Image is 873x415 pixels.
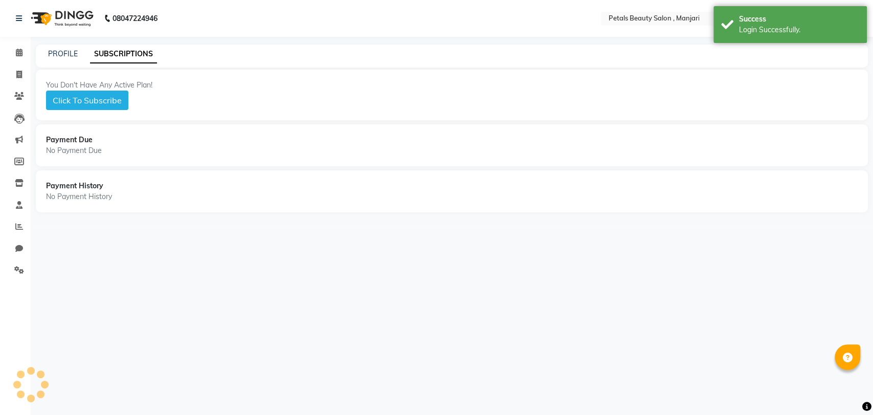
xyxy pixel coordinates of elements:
[113,4,158,33] b: 08047224946
[46,181,858,191] div: Payment History
[90,45,157,63] a: SUBSCRIPTIONS
[46,135,858,145] div: Payment Due
[739,25,859,35] div: Login Successfully.
[46,191,858,202] div: No Payment History
[48,49,78,58] a: PROFILE
[739,14,859,25] div: Success
[46,80,858,91] div: You Don't Have Any Active Plan!
[26,4,96,33] img: logo
[46,91,128,110] button: Click To Subscribe
[46,145,858,156] div: No Payment Due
